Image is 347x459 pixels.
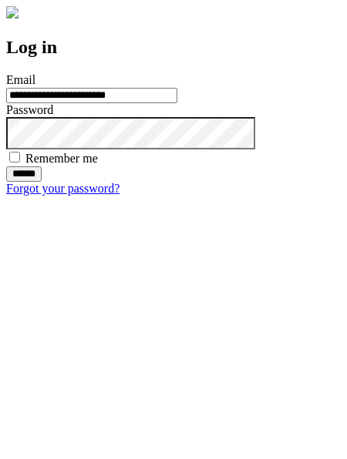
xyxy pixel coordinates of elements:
[6,73,35,86] label: Email
[6,6,19,18] img: logo-4e3dc11c47720685a147b03b5a06dd966a58ff35d612b21f08c02c0306f2b779.png
[6,182,120,195] a: Forgot your password?
[6,37,341,58] h2: Log in
[6,103,53,116] label: Password
[25,152,98,165] label: Remember me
